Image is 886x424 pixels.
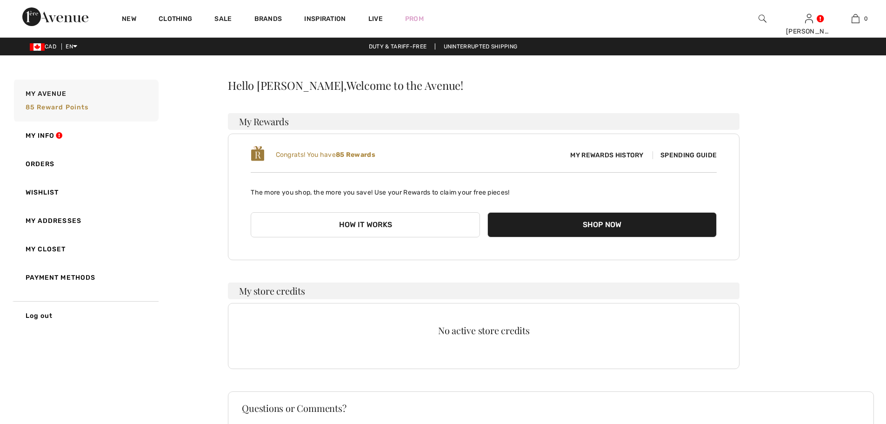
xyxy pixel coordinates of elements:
h3: Questions or Comments? [242,404,860,413]
div: Hello [PERSON_NAME], [228,80,739,91]
span: Welcome to the Avenue! [346,80,463,91]
button: How it works [251,212,480,237]
span: EN [66,43,77,50]
span: 85 Reward points [26,103,89,111]
h3: My store credits [228,283,739,299]
b: 85 Rewards [336,151,375,159]
button: Shop Now [487,212,717,237]
a: Live [368,14,383,24]
div: No active store credits [251,326,717,335]
a: Clothing [159,15,192,25]
img: search the website [759,13,766,24]
span: Spending Guide [653,151,717,159]
div: [PERSON_NAME] [786,27,832,36]
img: My Info [805,13,813,24]
a: Prom [405,14,424,24]
span: Congrats! You have [276,151,375,159]
a: My Info [12,121,159,150]
span: Inspiration [304,15,346,25]
span: CAD [30,43,60,50]
a: Log out [12,301,159,330]
h3: My Rewards [228,113,739,130]
a: 0 [833,13,878,24]
a: Orders [12,150,159,178]
span: My Rewards History [563,150,651,160]
a: Sign In [805,14,813,23]
a: Brands [254,15,282,25]
img: loyalty_logo_r.svg [251,145,265,162]
a: My Addresses [12,207,159,235]
img: My Bag [852,13,859,24]
a: Payment Methods [12,263,159,292]
a: My Closet [12,235,159,263]
span: My Avenue [26,89,67,99]
img: Canadian Dollar [30,43,45,51]
a: Wishlist [12,178,159,207]
img: 1ère Avenue [22,7,88,26]
p: The more you shop, the more you save! Use your Rewards to claim your free pieces! [251,180,717,197]
a: Sale [214,15,232,25]
span: 0 [864,14,868,23]
a: New [122,15,136,25]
